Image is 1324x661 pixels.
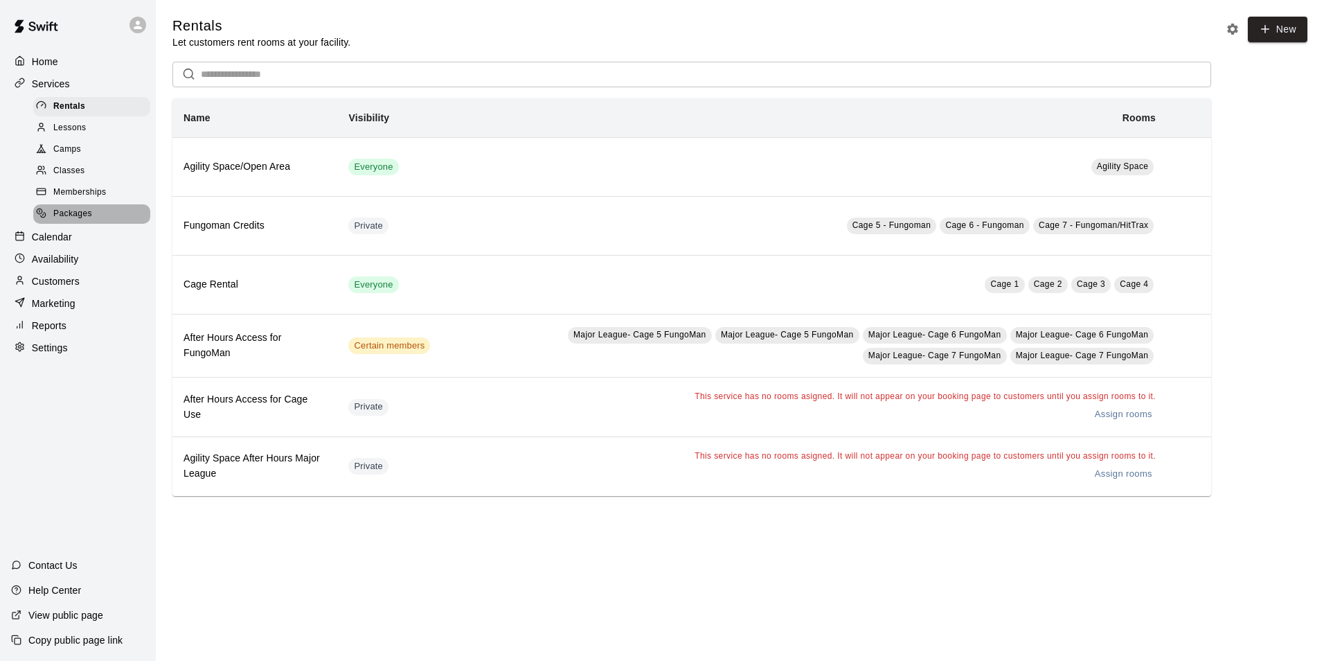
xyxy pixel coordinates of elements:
b: Rooms [1122,112,1156,123]
a: Lessons [33,117,156,139]
span: Major League- Cage 7 FungoMan [1016,351,1149,360]
a: Marketing [11,293,145,314]
h6: After Hours Access for FungoMan [184,330,326,361]
p: Marketing [32,297,75,310]
span: Classes [53,164,84,178]
span: This service has no rooms asigned. It will not appear on your booking page to customers until you... [695,451,1156,461]
a: Settings [11,337,145,358]
div: This service is hidden, and can only be accessed via a direct link [348,458,388,475]
a: Classes [33,161,156,182]
a: Services [11,73,145,94]
button: Rental settings [1222,19,1243,39]
p: Help Center [28,583,81,597]
h6: Agility Space/Open Area [184,159,326,175]
a: Assign rooms [1091,464,1156,485]
span: Major League- Cage 6 FungoMan [1016,330,1149,340]
span: Major League- Cage 6 FungoMan [868,330,1001,340]
a: Memberships [33,182,156,204]
p: View public page [28,608,103,622]
span: Everyone [348,279,398,292]
h6: Cage Rental [184,277,326,292]
span: Cage 4 [1120,279,1148,289]
p: Settings [32,341,68,355]
span: Private [348,460,388,473]
a: Rentals [33,96,156,117]
a: Assign rooms [1091,404,1156,425]
div: Classes [33,161,150,181]
span: Major League- Cage 5 FungoMan [721,330,854,340]
div: Memberships [33,183,150,202]
span: Cage 6 - Fungoman [945,220,1024,230]
span: Everyone [348,161,398,174]
span: Cage 1 [990,279,1019,289]
h6: After Hours Access for Cage Use [184,392,326,423]
span: Lessons [53,121,87,135]
p: Let customers rent rooms at your facility. [172,35,350,49]
div: This service is hidden, and can only be accessed via a direct link [348,218,388,234]
p: Services [32,77,70,91]
p: Contact Us [28,558,78,572]
b: Visibility [348,112,389,123]
h5: Rentals [172,17,350,35]
h6: Fungoman Credits [184,218,326,233]
span: Cage 3 [1077,279,1105,289]
span: Private [348,220,388,233]
div: This service is visible to all of your customers [348,276,398,293]
h6: Agility Space After Hours Major League [184,451,326,482]
span: Certain members [348,340,430,353]
div: This service is visible to all of your customers [348,159,398,175]
a: Customers [11,271,145,292]
div: This service is hidden, and can only be accessed via a direct link [348,399,388,416]
p: Reports [32,319,66,333]
p: Home [32,55,58,69]
span: This service has no rooms asigned. It will not appear on your booking page to customers until you... [695,391,1156,401]
a: New [1248,17,1307,42]
span: Packages [53,207,92,221]
div: Lessons [33,118,150,138]
a: Reports [11,315,145,336]
span: Cage 7 - Fungoman/HitTrax [1039,220,1148,230]
p: Calendar [32,230,72,244]
p: Copy public page link [28,633,123,647]
a: Packages [33,204,156,225]
span: Cage 5 - Fungoman [852,220,931,230]
span: Memberships [53,186,106,200]
p: Customers [32,274,80,288]
a: Calendar [11,227,145,247]
a: Home [11,51,145,72]
span: Cage 2 [1034,279,1062,289]
a: Camps [33,139,156,161]
div: This service is visible to only customers with certain memberships. Check the service pricing for... [348,337,430,354]
div: Camps [33,140,150,159]
span: Major League- Cage 7 FungoMan [868,351,1001,360]
p: Availability [32,252,79,266]
span: Agility Space [1097,161,1149,171]
div: Packages [33,204,150,224]
span: Rentals [53,100,85,114]
span: Camps [53,143,81,157]
span: Major League- Cage 5 FungoMan [573,330,706,340]
table: simple table [172,98,1211,496]
div: Rentals [33,97,150,116]
a: Availability [11,249,145,270]
span: Private [348,400,388,414]
b: Name [184,112,211,123]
